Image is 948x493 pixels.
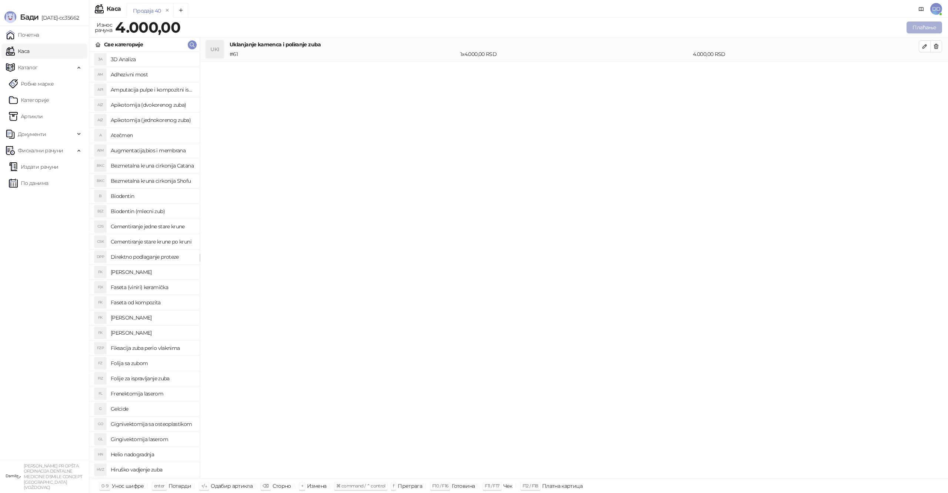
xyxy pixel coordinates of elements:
div: A(Z [94,99,106,111]
a: Категорије [9,93,49,107]
span: ↑/↓ [201,483,207,489]
div: BKC [94,160,106,172]
span: Фискални рачуни [18,143,63,158]
h4: Amputacija pulpe i kompozitni ispun [111,84,194,96]
div: FZP [94,342,106,354]
div: Одабир артикла [211,481,253,491]
div: Потврди [168,481,191,491]
div: A(Z [94,114,106,126]
div: FZ [94,357,106,369]
div: AM [94,69,106,80]
div: CSK [94,236,106,248]
h4: Uklanjanje kamenca i poliranje zuba [230,40,919,49]
h4: Folija sa zubom [111,357,194,369]
h4: Folije za ispravljanje zuba [111,373,194,384]
h4: Adhezivni most [111,69,194,80]
button: Add tab [173,3,188,18]
h4: Augmentacija,bios i membrana [111,145,194,156]
span: DD [930,3,942,15]
div: API [94,84,106,96]
div: FL [94,388,106,400]
div: GL [94,433,106,445]
h4: Bezmetalna kruna cirkonija Shofu [111,175,194,187]
div: B [94,190,106,202]
div: FIZ [94,373,106,384]
h4: 3D Analiza [111,53,194,65]
button: remove [163,7,172,14]
div: FK [94,327,106,339]
div: G [94,403,106,415]
a: Робне марке [9,76,54,91]
div: FK [94,266,106,278]
h4: Bezmetalna kruna cirkonija Catana [111,160,194,172]
h4: Direktno podlaganje proteze [111,251,194,263]
div: HVZ [94,464,106,476]
a: Почетна [6,27,39,42]
div: 4.000,00 RSD [691,50,920,58]
div: Измена [307,481,326,491]
div: Унос шифре [112,481,144,491]
span: Бади [20,13,39,21]
div: Чек [503,481,513,491]
h4: [PERSON_NAME] [111,327,194,339]
h4: Faseta od kompozita [111,297,194,308]
h4: Atečmen [111,129,194,141]
a: Каса [6,44,29,59]
span: + [301,483,303,489]
div: 3A [94,53,106,65]
strong: 4.000,00 [115,18,180,36]
h4: Biodentin [111,190,194,202]
span: F12 / F18 [523,483,538,489]
h4: Helio nadogradnja [111,449,194,460]
div: grid [89,52,200,479]
div: Све категорије [104,40,143,49]
h4: Cementiranje stare krune po kruni [111,236,194,248]
div: HN [94,449,106,460]
button: Плаћање [907,21,942,33]
div: B(Z [94,205,106,217]
h4: Gignivektomija sa osteoplastikom [111,418,194,430]
div: Каса [107,6,121,12]
div: FK [94,297,106,308]
div: # 61 [228,50,459,58]
img: 64x64-companyLogo-1dc69ecd-cf69-414d-b06f-ef92a12a082b.jpeg [6,469,21,484]
a: Документација [915,3,927,15]
div: BKC [94,175,106,187]
div: Износ рачуна [93,20,114,35]
div: Готовина [452,481,475,491]
h4: Apikotomija (jednokorenog zuba) [111,114,194,126]
div: A [94,129,106,141]
small: [PERSON_NAME] PR OPŠTA ORDINACIJA DENTALNE MEDICINE DSMILE CONCEPT [GEOGRAPHIC_DATA] (VOŽDOVAC) [24,463,82,490]
div: Продаја 40 [133,7,161,15]
div: Претрага [398,481,422,491]
div: F(K [94,281,106,293]
span: F11 / F17 [485,483,499,489]
div: AIM [94,145,106,156]
span: f [393,483,394,489]
h4: Hiruško vadjenje zuba [111,464,194,476]
div: Сторно [273,481,291,491]
span: 0-9 [101,483,108,489]
span: F10 / F16 [432,483,448,489]
h4: Gingivektomija laserom [111,433,194,445]
h4: Biodentin (mlecni zub) [111,205,194,217]
h4: [PERSON_NAME] [111,312,194,324]
div: 1 x 4.000,00 RSD [459,50,691,58]
div: Платна картица [542,481,583,491]
span: ⌫ [263,483,268,489]
img: Logo [4,11,16,23]
h4: Cementiranje jedne stare krune [111,221,194,232]
a: По данима [9,176,48,191]
div: GO [94,418,106,430]
h4: [PERSON_NAME] [111,266,194,278]
span: Каталог [18,60,38,75]
h4: Fiksacija zuba perio vlaknima [111,342,194,354]
div: CJS [94,221,106,232]
span: ⌘ command / ⌃ control [336,483,385,489]
div: UKI [206,40,224,58]
span: Документи [18,127,46,142]
h4: Apikotomija (dvokorenog zuba) [111,99,194,111]
a: ArtikliАртикли [9,109,43,124]
h4: Faseta (viniri) keramička [111,281,194,293]
a: Издати рачуни [9,159,59,174]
